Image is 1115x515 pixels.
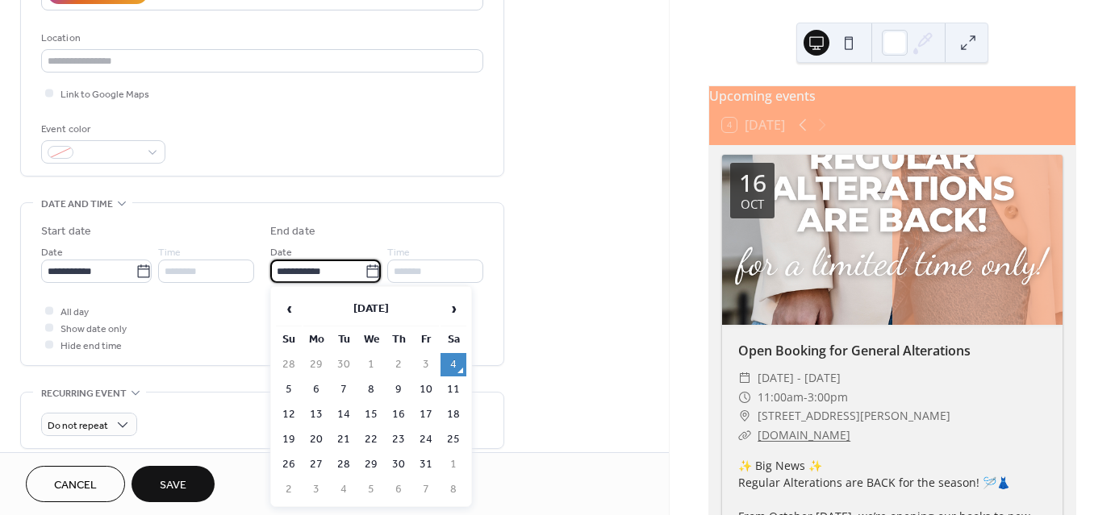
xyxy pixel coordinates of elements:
td: 20 [303,428,329,451]
td: 3 [303,478,329,501]
td: 13 [303,403,329,426]
td: 8 [441,478,466,501]
td: 29 [358,453,384,476]
span: Time [158,244,181,261]
td: 4 [331,478,357,501]
span: Cancel [54,477,97,494]
td: 1 [441,453,466,476]
th: Th [386,328,411,351]
td: 9 [386,378,411,401]
td: 6 [303,378,329,401]
td: 6 [386,478,411,501]
span: 3:00pm [808,388,848,407]
div: ​ [738,368,751,388]
th: Tu [331,328,357,351]
td: 1 [358,353,384,376]
td: 30 [386,453,411,476]
span: Hide end time [61,338,122,355]
td: 10 [413,378,439,401]
th: Fr [413,328,439,351]
span: Date [270,244,292,261]
span: Time [387,244,410,261]
td: 30 [331,353,357,376]
td: 17 [413,403,439,426]
div: ​ [738,426,751,445]
span: All day [61,304,89,321]
span: Show date only [61,321,127,338]
td: 28 [276,353,302,376]
th: We [358,328,384,351]
span: › [441,293,466,325]
span: Date [41,244,63,261]
td: 27 [303,453,329,476]
button: Save [132,466,215,502]
span: [DATE] - [DATE] [758,368,841,388]
div: Event color [41,121,162,138]
td: 2 [276,478,302,501]
a: [DOMAIN_NAME] [758,427,850,442]
td: 15 [358,403,384,426]
div: Start date [41,223,91,240]
span: Do not repeat [48,417,108,435]
div: Upcoming events [709,86,1075,106]
td: 3 [413,353,439,376]
td: 28 [331,453,357,476]
th: Sa [441,328,466,351]
div: Location [41,30,480,47]
th: Mo [303,328,329,351]
td: 11 [441,378,466,401]
td: 5 [358,478,384,501]
td: 7 [331,378,357,401]
td: 24 [413,428,439,451]
td: 22 [358,428,384,451]
a: Open Booking for General Alterations [738,342,971,359]
span: 11:00am [758,388,804,407]
td: 26 [276,453,302,476]
td: 4 [441,353,466,376]
div: ​ [738,388,751,407]
td: 5 [276,378,302,401]
td: 18 [441,403,466,426]
td: 16 [386,403,411,426]
td: 31 [413,453,439,476]
div: 16 [739,171,766,195]
td: 21 [331,428,357,451]
td: 2 [386,353,411,376]
button: Cancel [26,466,125,502]
th: [DATE] [303,292,439,326]
span: ‹ [277,293,301,325]
td: 14 [331,403,357,426]
td: 12 [276,403,302,426]
span: Recurring event [41,385,127,402]
td: 8 [358,378,384,401]
td: 7 [413,478,439,501]
span: Save [160,477,186,494]
span: [STREET_ADDRESS][PERSON_NAME] [758,406,950,426]
th: Su [276,328,302,351]
span: - [804,388,808,407]
td: 29 [303,353,329,376]
span: Date and time [41,196,113,213]
div: End date [270,223,315,240]
div: ​ [738,406,751,426]
span: Link to Google Maps [61,86,149,103]
td: 25 [441,428,466,451]
td: 23 [386,428,411,451]
div: Oct [741,198,764,210]
td: 19 [276,428,302,451]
